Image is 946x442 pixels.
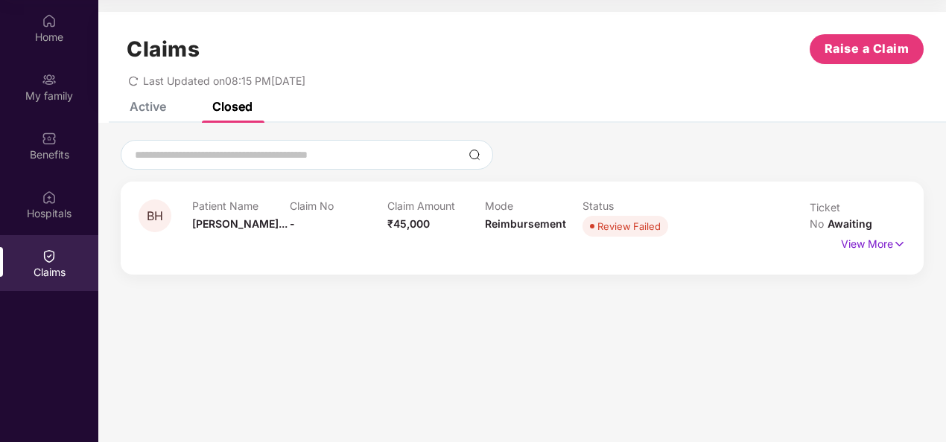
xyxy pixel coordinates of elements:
[810,34,924,64] button: Raise a Claim
[42,13,57,28] img: svg+xml;base64,PHN2ZyBpZD0iSG9tZSIgeG1sbnM9Imh0dHA6Ly93d3cudzMub3JnLzIwMDAvc3ZnIiB3aWR0aD0iMjAiIG...
[143,74,305,87] span: Last Updated on 08:15 PM[DATE]
[42,249,57,263] img: svg+xml;base64,PHN2ZyBpZD0iQ2xhaW0iIHhtbG5zPSJodHRwOi8vd3d3LnczLm9yZy8yMDAwL3N2ZyIgd2lkdGg9IjIwIi...
[597,219,661,234] div: Review Failed
[582,199,680,212] p: Status
[42,190,57,205] img: svg+xml;base64,PHN2ZyBpZD0iSG9zcGl0YWxzIiB4bWxucz0iaHR0cDovL3d3dy53My5vcmcvMjAwMC9zdmciIHdpZHRoPS...
[42,72,57,87] img: svg+xml;base64,PHN2ZyB3aWR0aD0iMjAiIGhlaWdodD0iMjAiIHZpZXdCb3g9IjAgMCAyMCAyMCIgZmlsbD0ibm9uZSIgeG...
[212,99,253,114] div: Closed
[810,201,840,230] span: Ticket No
[147,210,163,222] span: BH
[469,149,480,161] img: svg+xml;base64,PHN2ZyBpZD0iU2VhcmNoLTMyeDMyIiB4bWxucz0iaHR0cDovL3d3dy53My5vcmcvMjAwMC9zdmciIHdpZH...
[825,39,910,58] span: Raise a Claim
[828,217,872,230] span: Awaiting
[192,199,290,212] p: Patient Name
[485,199,582,212] p: Mode
[290,217,295,230] span: -
[130,99,166,114] div: Active
[290,199,387,212] p: Claim No
[387,217,430,230] span: ₹45,000
[485,217,566,230] span: Reimbursement
[841,232,906,252] p: View More
[127,36,200,62] h1: Claims
[893,236,906,252] img: svg+xml;base64,PHN2ZyB4bWxucz0iaHR0cDovL3d3dy53My5vcmcvMjAwMC9zdmciIHdpZHRoPSIxNyIgaGVpZ2h0PSIxNy...
[387,199,485,212] p: Claim Amount
[128,74,139,87] span: redo
[42,131,57,146] img: svg+xml;base64,PHN2ZyBpZD0iQmVuZWZpdHMiIHhtbG5zPSJodHRwOi8vd3d3LnczLm9yZy8yMDAwL3N2ZyIgd2lkdGg9Ij...
[192,217,288,230] span: [PERSON_NAME]...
